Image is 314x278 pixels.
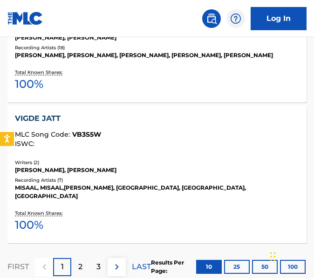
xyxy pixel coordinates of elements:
[7,261,29,272] p: FIRST
[202,9,221,28] a: Public Search
[7,106,307,243] a: VIGDE JATTMLC Song Code:VB3S5WISWC:Writers (2)[PERSON_NAME], [PERSON_NAME]Recording Artists (7)MI...
[15,166,299,174] div: [PERSON_NAME], [PERSON_NAME]
[206,13,217,24] img: search
[7,12,43,25] img: MLC Logo
[224,260,250,274] button: 25
[15,210,65,217] p: Total Known Shares:
[15,217,43,233] span: 100 %
[15,177,299,184] div: Recording Artists ( 7 )
[78,261,82,272] p: 2
[15,69,65,76] p: Total Known Shares:
[15,44,299,51] div: Recording Artists ( 18 )
[226,9,245,28] div: Help
[251,7,307,30] a: Log In
[72,130,101,139] span: VB3S5W
[270,243,276,271] div: Drag
[252,260,278,274] button: 50
[151,258,195,275] p: Results Per Page:
[267,233,314,278] iframe: Chat Widget
[15,184,299,200] div: MISAAL, MISAAL,[PERSON_NAME], [GEOGRAPHIC_DATA], [GEOGRAPHIC_DATA], [GEOGRAPHIC_DATA]
[15,33,299,42] div: [PERSON_NAME], [PERSON_NAME]
[111,261,123,272] img: right
[15,113,299,124] div: VIGDE JATT
[15,51,299,60] div: [PERSON_NAME], [PERSON_NAME], [PERSON_NAME], [PERSON_NAME], [PERSON_NAME]
[15,159,299,166] div: Writers ( 2 )
[15,76,43,93] span: 100 %
[230,13,241,24] img: help
[15,130,72,139] span: MLC Song Code :
[96,261,101,272] p: 3
[15,139,37,148] span: ISWC :
[132,261,151,272] p: LAST
[196,260,222,274] button: 10
[61,261,64,272] p: 1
